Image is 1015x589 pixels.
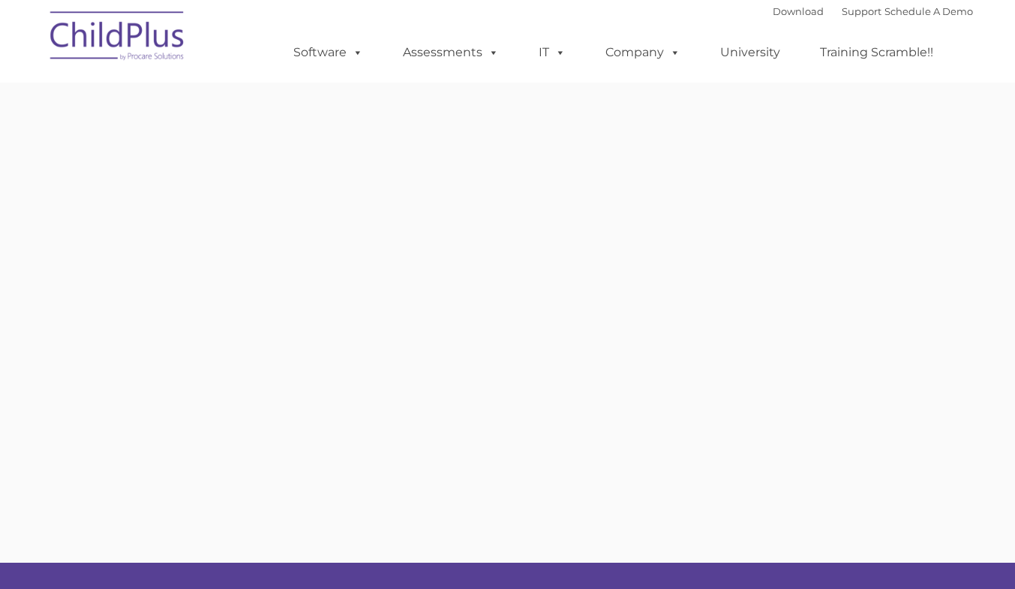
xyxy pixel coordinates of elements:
a: Training Scramble!! [805,38,948,68]
img: ChildPlus by Procare Solutions [43,1,193,76]
a: University [705,38,795,68]
a: Software [278,38,378,68]
a: Assessments [388,38,514,68]
font: | [773,5,973,17]
a: Support [842,5,881,17]
a: Company [590,38,695,68]
a: Schedule A Demo [884,5,973,17]
a: IT [524,38,581,68]
a: Download [773,5,824,17]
